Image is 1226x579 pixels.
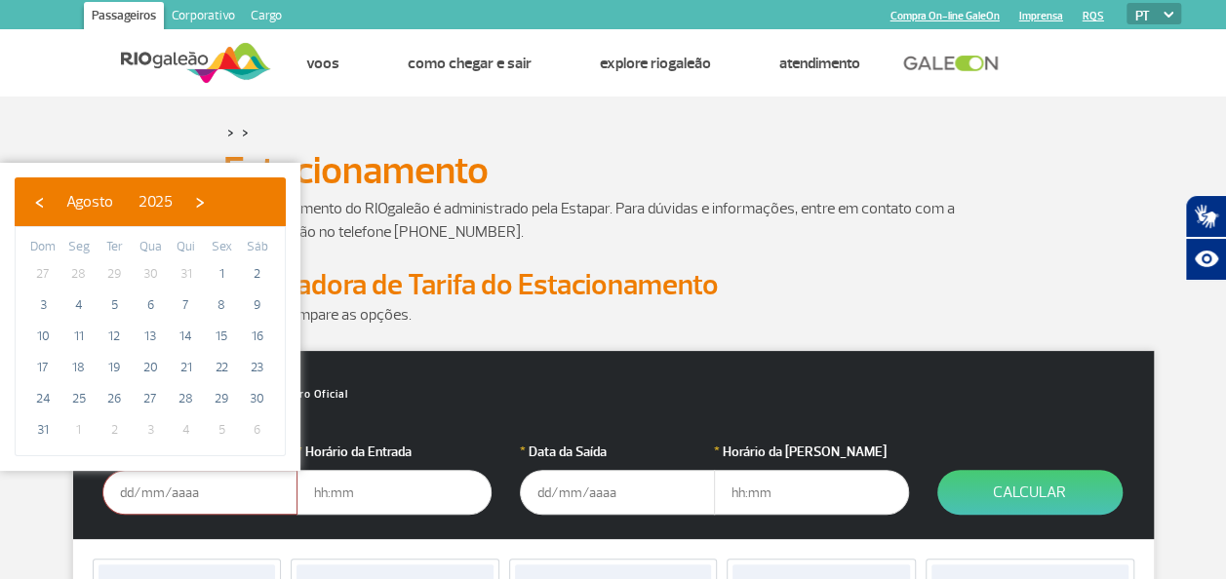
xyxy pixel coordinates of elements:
input: dd/mm/aaaa [102,470,297,515]
th: weekday [204,237,240,258]
span: 12 [99,321,130,352]
span: 2025 [138,192,173,212]
span: 14 [171,321,202,352]
span: 8 [206,289,237,321]
span: 4 [63,289,95,321]
th: weekday [97,237,133,258]
input: hh:mm [297,470,492,515]
span: 31 [171,258,202,289]
span: 6 [242,414,273,445]
span: 4 [171,414,202,445]
span: 2 [242,258,273,289]
a: Compra On-line GaleOn [890,10,1000,22]
span: 22 [206,352,237,383]
span: 17 [27,352,59,383]
span: 7 [171,289,202,321]
p: Simule e compare as opções. [223,303,1004,327]
button: 2025 [126,187,185,216]
th: weekday [25,237,61,258]
span: 15 [206,321,237,352]
a: Corporativo [164,2,243,33]
span: 3 [27,289,59,321]
span: 3 [135,414,166,445]
span: 19 [99,352,130,383]
span: 1 [63,414,95,445]
span: 29 [206,383,237,414]
span: 1 [206,258,237,289]
h1: Estacionamento [223,154,1004,187]
span: Agosto [66,192,113,212]
div: Plugin de acessibilidade da Hand Talk. [1185,195,1226,281]
p: O estacionamento do RIOgaleão é administrado pela Estapar. Para dúvidas e informações, entre em c... [223,197,1004,244]
span: 9 [242,289,273,321]
label: Horário da [PERSON_NAME] [714,442,909,462]
input: hh:mm [714,470,909,515]
a: Cargo [243,2,290,33]
span: 5 [206,414,237,445]
span: 2 [99,414,130,445]
a: > [227,121,234,143]
a: Explore RIOgaleão [599,54,710,73]
span: 21 [171,352,202,383]
a: > [242,121,249,143]
button: Abrir recursos assistivos. [1185,238,1226,281]
a: Como chegar e sair [407,54,531,73]
span: 31 [27,414,59,445]
span: 27 [27,258,59,289]
a: Passageiros [84,2,164,33]
th: weekday [61,237,98,258]
span: 28 [171,383,202,414]
span: 10 [27,321,59,352]
a: Atendimento [778,54,859,73]
h2: Calculadora de Tarifa do Estacionamento [223,267,1004,303]
span: 30 [135,258,166,289]
span: 5 [99,289,130,321]
span: 23 [242,352,273,383]
span: 11 [63,321,95,352]
th: weekday [239,237,275,258]
span: 20 [135,352,166,383]
span: 16 [242,321,273,352]
button: ‹ [24,187,54,216]
button: Agosto [54,187,126,216]
label: Data da Saída [520,442,715,462]
span: 30 [242,383,273,414]
bs-datepicker-navigation-view: ​ ​ ​ [24,189,215,209]
span: 27 [135,383,166,414]
span: 28 [63,258,95,289]
span: 13 [135,321,166,352]
th: weekday [168,237,204,258]
span: 18 [63,352,95,383]
button: Abrir tradutor de língua de sinais. [1185,195,1226,238]
span: 24 [27,383,59,414]
span: 6 [135,289,166,321]
span: 26 [99,383,130,414]
a: Voos [305,54,338,73]
input: dd/mm/aaaa [520,470,715,515]
button: Calcular [937,470,1123,515]
th: weekday [133,237,169,258]
span: 25 [63,383,95,414]
a: Imprensa [1019,10,1063,22]
label: Horário da Entrada [297,442,492,462]
a: RQS [1083,10,1104,22]
span: 29 [99,258,130,289]
button: › [185,187,215,216]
